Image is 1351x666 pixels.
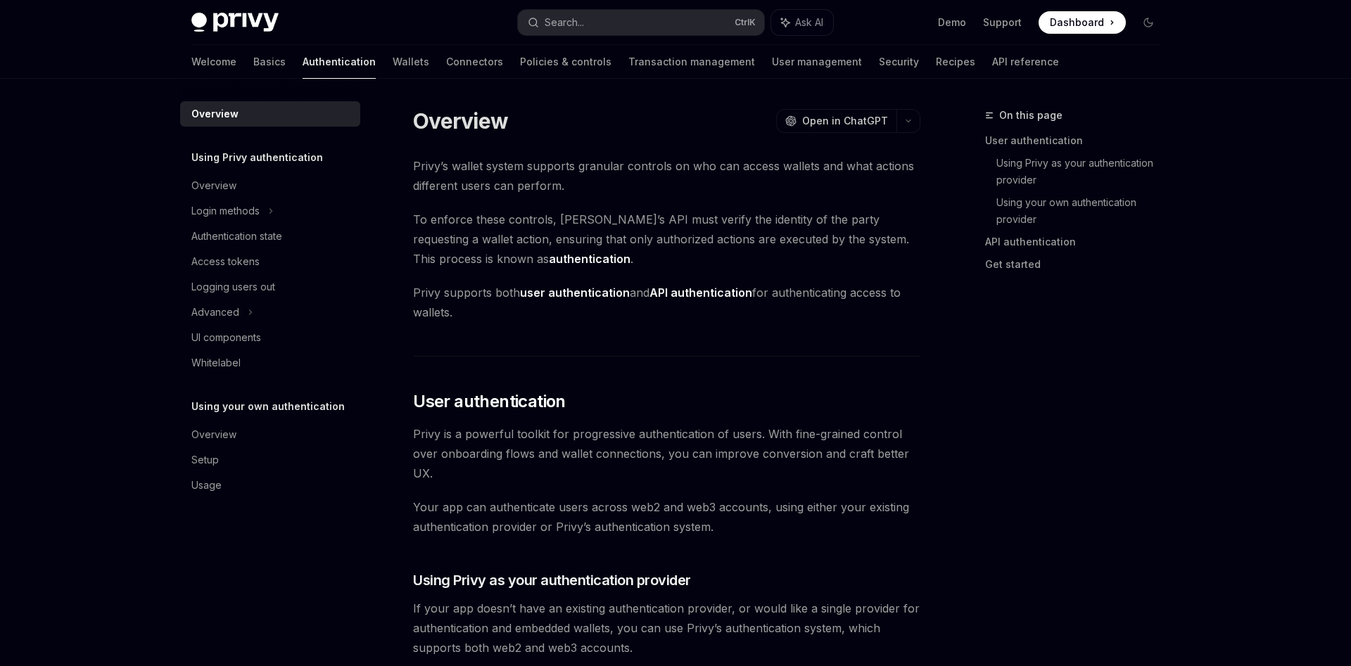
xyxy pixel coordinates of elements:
[545,14,584,31] div: Search...
[191,105,239,122] div: Overview
[520,286,630,300] strong: user authentication
[1050,15,1104,30] span: Dashboard
[180,249,360,274] a: Access tokens
[446,45,503,79] a: Connectors
[628,45,755,79] a: Transaction management
[191,278,275,295] div: Logging users out
[191,452,219,468] div: Setup
[879,45,919,79] a: Security
[191,149,323,166] h5: Using Privy authentication
[983,15,1022,30] a: Support
[413,598,920,658] span: If your app doesn’t have an existing authentication provider, or would like a single provider for...
[985,129,1171,152] a: User authentication
[1137,11,1160,34] button: Toggle dark mode
[1039,11,1126,34] a: Dashboard
[772,45,862,79] a: User management
[795,15,823,30] span: Ask AI
[191,477,222,494] div: Usage
[393,45,429,79] a: Wallets
[180,325,360,350] a: UI components
[180,224,360,249] a: Authentication state
[413,390,566,413] span: User authentication
[735,17,756,28] span: Ctrl K
[985,231,1171,253] a: API authentication
[191,426,236,443] div: Overview
[191,398,345,415] h5: Using your own authentication
[996,191,1171,231] a: Using your own authentication provider
[938,15,966,30] a: Demo
[776,109,896,133] button: Open in ChatGPT
[180,274,360,300] a: Logging users out
[413,156,920,196] span: Privy’s wallet system supports granular controls on who can access wallets and what actions diffe...
[191,177,236,194] div: Overview
[518,10,764,35] button: Search...CtrlK
[191,13,279,32] img: dark logo
[253,45,286,79] a: Basics
[936,45,975,79] a: Recipes
[191,304,239,321] div: Advanced
[191,203,260,219] div: Login methods
[180,173,360,198] a: Overview
[413,210,920,269] span: To enforce these controls, [PERSON_NAME]’s API must verify the identity of the party requesting a...
[520,45,611,79] a: Policies & controls
[413,424,920,483] span: Privy is a powerful toolkit for progressive authentication of users. With fine-grained control ov...
[180,473,360,498] a: Usage
[180,350,360,376] a: Whitelabel
[413,570,691,590] span: Using Privy as your authentication provider
[413,283,920,322] span: Privy supports both and for authenticating access to wallets.
[191,228,282,245] div: Authentication state
[191,253,260,270] div: Access tokens
[180,422,360,447] a: Overview
[992,45,1059,79] a: API reference
[771,10,833,35] button: Ask AI
[180,101,360,127] a: Overview
[549,252,630,266] strong: authentication
[303,45,376,79] a: Authentication
[180,447,360,473] a: Setup
[802,114,888,128] span: Open in ChatGPT
[999,107,1063,124] span: On this page
[413,497,920,537] span: Your app can authenticate users across web2 and web3 accounts, using either your existing authent...
[649,286,752,300] strong: API authentication
[985,253,1171,276] a: Get started
[191,354,241,371] div: Whitelabel
[996,152,1171,191] a: Using Privy as your authentication provider
[191,45,236,79] a: Welcome
[413,108,508,134] h1: Overview
[191,329,261,346] div: UI components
